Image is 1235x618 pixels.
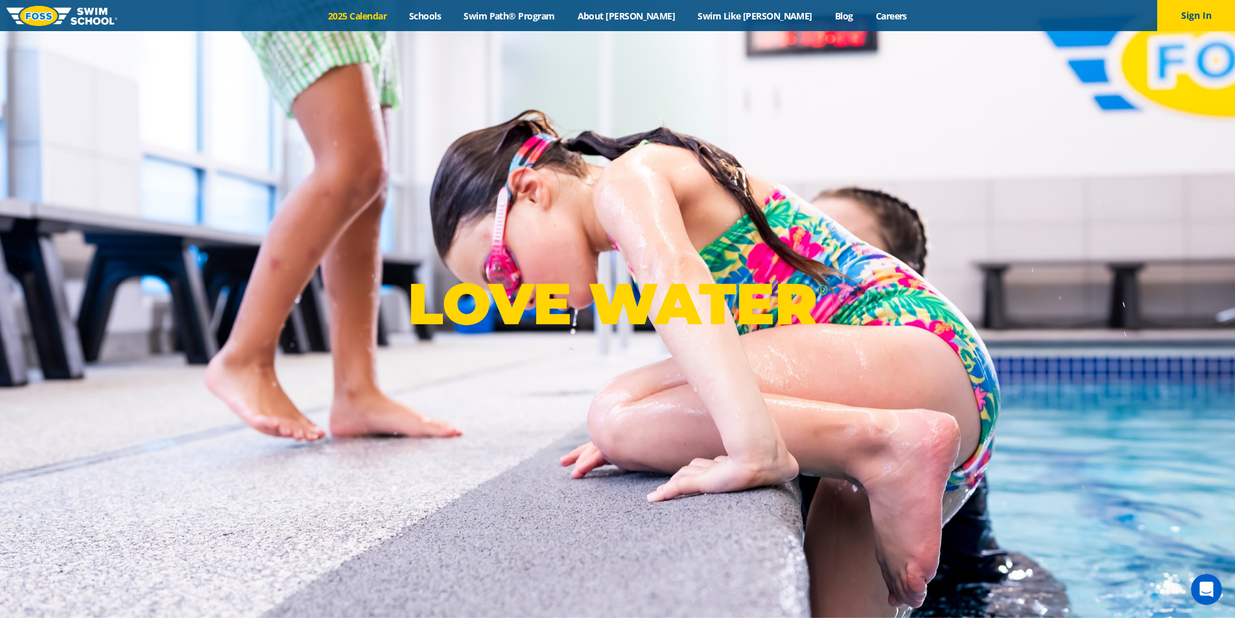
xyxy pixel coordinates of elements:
a: Swim Like [PERSON_NAME] [687,10,824,22]
a: Schools [398,10,453,22]
a: Blog [823,10,864,22]
img: FOSS Swim School Logo [6,6,117,26]
iframe: Intercom live chat [1191,574,1222,605]
a: Careers [864,10,918,22]
a: About [PERSON_NAME] [566,10,687,22]
p: LOVE WATER [408,269,827,339]
a: 2025 Calendar [317,10,398,22]
sup: ® [817,282,827,298]
a: Swim Path® Program [453,10,566,22]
